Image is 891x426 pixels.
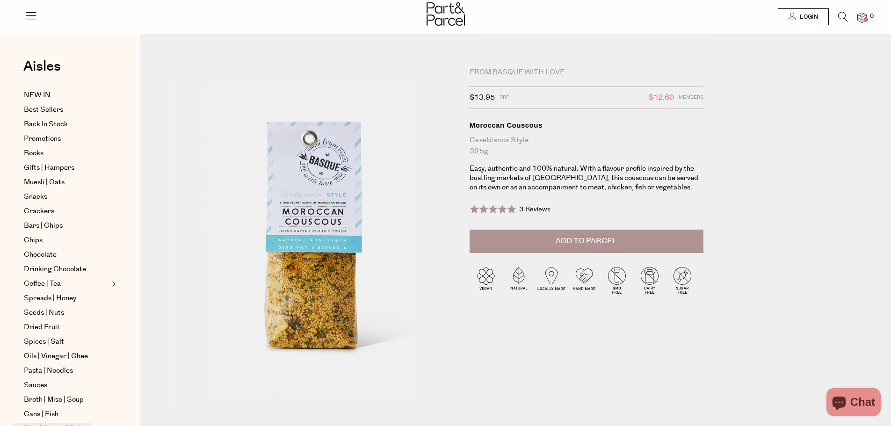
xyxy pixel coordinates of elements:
[24,104,63,116] span: Best Sellers
[470,135,703,157] div: Casablanca Style 325g
[24,394,109,405] a: Broth | Miso | Soup
[24,264,86,275] span: Drinking Chocolate
[24,249,57,260] span: Chocolate
[24,148,109,159] a: Books
[24,278,61,289] span: Coffee | Tea
[857,13,867,22] a: 0
[427,2,465,26] img: Part&Parcel
[470,92,495,104] span: $13.95
[633,264,666,296] img: P_P-ICONS-Live_Bec_V11_Dairy_Free.svg
[502,264,535,296] img: P_P-ICONS-Live_Bec_V11_Natural.svg
[24,307,64,318] span: Seeds | Nuts
[24,235,43,246] span: Chips
[24,104,109,116] a: Best Sellers
[24,293,109,304] a: Spreads | Honey
[24,119,109,130] a: Back In Stock
[24,409,58,420] span: Cans | Fish
[24,119,68,130] span: Back In Stock
[24,249,109,260] a: Chocolate
[24,177,109,188] a: Muesli | Oats
[556,236,617,246] span: Add to Parcel
[24,336,64,347] span: Spices | Salt
[24,394,84,405] span: Broth | Miso | Soup
[649,92,674,104] span: $12.60
[24,162,74,173] span: Gifts | Hampers
[824,388,884,419] inbox-online-store-chat: Shopify online store chat
[24,235,109,246] a: Chips
[797,13,818,21] span: Login
[24,322,109,333] a: Dried Fruit
[24,220,63,231] span: Bars | Chips
[24,264,109,275] a: Drinking Chocolate
[23,56,61,77] span: Aisles
[24,133,109,144] a: Promotions
[500,92,509,104] span: RRP
[24,293,76,304] span: Spreads | Honey
[24,162,109,173] a: Gifts | Hampers
[470,121,703,130] div: Moroccan Couscous
[24,322,60,333] span: Dried Fruit
[23,59,61,83] a: Aisles
[24,380,109,391] a: Sauces
[24,90,109,101] a: NEW IN
[24,380,47,391] span: Sauces
[24,191,109,202] a: Snacks
[568,264,601,296] img: P_P-ICONS-Live_Bec_V11_Handmade.svg
[470,164,703,192] p: Easy, authentic and 100% natural. With a flavour profile inspired by the bustling markets of [GEO...
[24,177,65,188] span: Muesli | Oats
[24,351,109,362] a: Oils | Vinegar | Ghee
[24,191,47,202] span: Snacks
[679,92,703,104] span: Members
[24,351,88,362] span: Oils | Vinegar | Ghee
[24,148,43,159] span: Books
[168,71,456,410] img: Moroccan Couscous
[24,278,109,289] a: Coffee | Tea
[24,90,51,101] span: NEW IN
[519,205,551,214] span: 3 Reviews
[666,264,699,296] img: P_P-ICONS-Live_Bec_V11_Sugar_Free.svg
[24,365,109,376] a: Pasta | Noodles
[24,336,109,347] a: Spices | Salt
[24,206,54,217] span: Crackers
[24,133,61,144] span: Promotions
[601,264,633,296] img: P_P-ICONS-Live_Bec_V11_GMO_Free.svg
[470,68,703,77] div: From Basque With Love
[24,307,109,318] a: Seeds | Nuts
[24,220,109,231] a: Bars | Chips
[470,230,703,253] button: Add to Parcel
[24,365,73,376] span: Pasta | Noodles
[109,278,116,289] button: Expand/Collapse Coffee | Tea
[535,264,568,296] img: P_P-ICONS-Live_Bec_V11_Locally_Made_2.svg
[868,12,876,21] span: 0
[470,264,502,296] img: P_P-ICONS-Live_Bec_V11_Vegan.svg
[778,8,829,25] a: Login
[24,409,109,420] a: Cans | Fish
[24,206,109,217] a: Crackers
